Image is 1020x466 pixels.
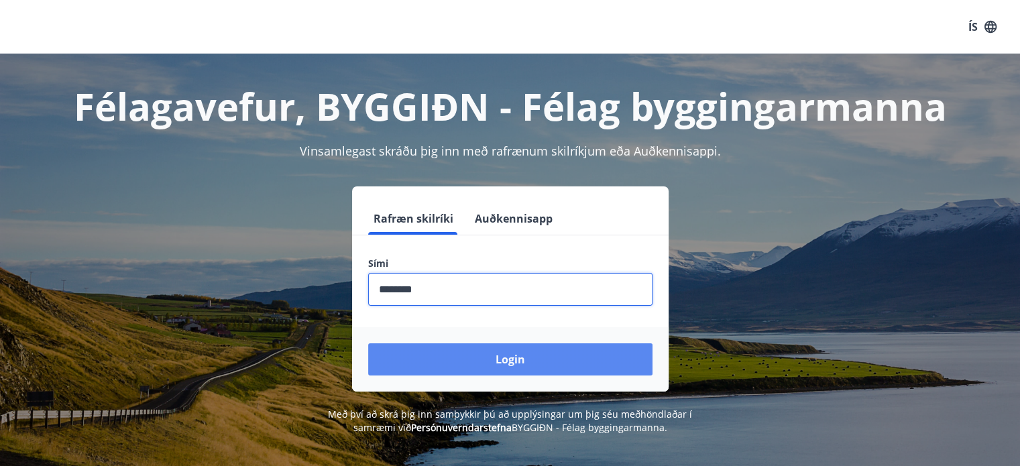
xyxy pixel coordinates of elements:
[411,421,512,434] a: Persónuverndarstefna
[300,143,721,159] span: Vinsamlegast skráðu þig inn með rafrænum skilríkjum eða Auðkennisappi.
[368,257,653,270] label: Sími
[328,408,692,434] span: Með því að skrá þig inn samþykkir þú að upplýsingar um þig séu meðhöndlaðar í samræmi við BYGGIÐN...
[44,80,977,131] h1: Félagavefur, BYGGIÐN - Félag byggingarmanna
[368,343,653,375] button: Login
[469,202,558,235] button: Auðkennisapp
[961,15,1004,39] button: ÍS
[368,202,459,235] button: Rafræn skilríki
